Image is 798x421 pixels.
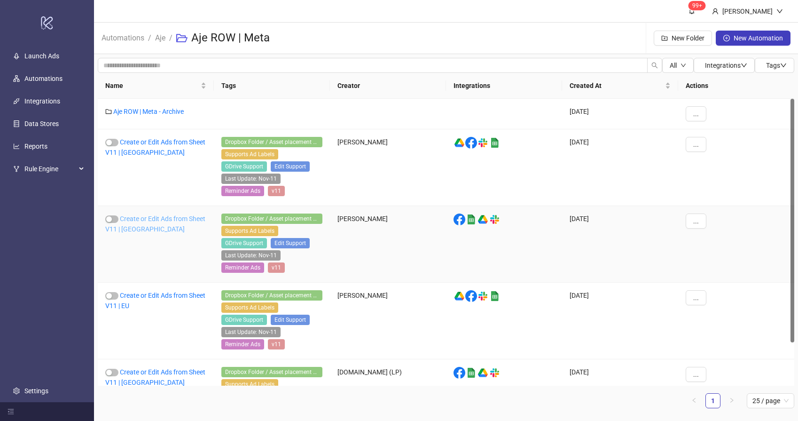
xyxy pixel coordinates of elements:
span: Last Update: Nov-11 [221,174,281,184]
button: ... [686,367,706,382]
span: Dropbox Folder / Asset placement detection [221,367,322,377]
span: ... [693,110,699,118]
button: Alldown [662,58,694,73]
span: v11 [268,186,285,196]
button: ... [686,137,706,152]
span: Last Update: Nov-11 [221,327,281,337]
span: search [651,62,658,69]
th: Created At [562,73,678,99]
span: ... [693,217,699,225]
span: Created At [570,80,663,91]
li: Next Page [724,393,739,408]
li: Previous Page [687,393,702,408]
span: fork [13,166,20,172]
span: Tags [766,62,787,69]
li: / [169,23,172,53]
span: user [712,8,719,15]
span: Dropbox Folder / Asset placement detection [221,137,322,147]
span: Reminder Ads [221,339,264,350]
div: [PERSON_NAME] [330,206,446,283]
button: Tagsdown [755,58,794,73]
th: Actions [678,73,794,99]
div: [PERSON_NAME] [330,283,446,359]
span: ... [693,141,699,148]
h3: Aje ROW | Meta [191,31,270,46]
span: Reminder Ads [221,186,264,196]
span: left [691,397,697,403]
a: Aje ROW | Meta - Archive [113,108,184,115]
span: 25 / page [752,394,789,408]
span: Dropbox Folder / Asset placement detection [221,290,322,301]
button: right [724,393,739,408]
a: 1 [706,394,720,408]
span: v11 [268,339,285,350]
div: [DATE] [562,283,678,359]
span: Reminder Ads [221,262,264,273]
th: Tags [214,73,330,99]
a: Create or Edit Ads from Sheet V11 | [GEOGRAPHIC_DATA] [105,138,205,156]
a: Settings [24,387,48,395]
span: GDrive Support [221,238,267,248]
span: Edit Support [271,238,310,248]
span: ... [693,294,699,302]
li: 1 [705,393,720,408]
span: folder-open [176,32,188,44]
span: down [681,63,686,68]
span: Name [105,80,199,91]
a: Data Stores [24,120,59,127]
sup: 1567 [688,1,706,10]
button: ... [686,214,706,229]
button: Integrationsdown [694,58,755,73]
span: GDrive Support [221,315,267,325]
span: Supports Ad Labels [221,226,278,236]
button: left [687,393,702,408]
a: Create or Edit Ads from Sheet V11 | [GEOGRAPHIC_DATA] [105,215,205,233]
th: Creator [330,73,446,99]
a: Automations [24,75,63,82]
span: Edit Support [271,315,310,325]
span: Integrations [705,62,747,69]
div: [DATE] [562,206,678,283]
span: Rule Engine [24,159,76,178]
div: [PERSON_NAME] [330,129,446,206]
a: Create or Edit Ads from Sheet V11 | EU [105,292,205,310]
span: All [670,62,677,69]
div: [PERSON_NAME] [719,6,776,16]
span: v11 [268,262,285,273]
button: ... [686,290,706,305]
span: New Folder [672,34,704,42]
a: Integrations [24,97,60,105]
a: Launch Ads [24,52,59,60]
a: Create or Edit Ads from Sheet V11 | [GEOGRAPHIC_DATA] [105,368,205,386]
div: [DATE] [562,99,678,129]
a: Aje [153,32,167,42]
span: plus-circle [723,35,730,41]
div: [DATE] [562,129,678,206]
li: / [148,23,151,53]
button: New Folder [654,31,712,46]
span: ... [693,371,699,378]
button: New Automation [716,31,790,46]
span: Edit Support [271,161,310,172]
span: bell [688,8,695,14]
button: ... [686,106,706,121]
a: Automations [100,32,146,42]
span: down [741,62,747,69]
a: Reports [24,143,47,150]
span: Supports Ad Labels [221,149,278,159]
th: Name [98,73,214,99]
span: Supports Ad Labels [221,302,278,313]
span: GDrive Support [221,161,267,172]
span: Last Update: Nov-11 [221,250,281,261]
span: down [776,8,783,15]
span: Supports Ad Labels [221,379,278,389]
span: folder-add [661,35,668,41]
span: menu-fold [8,408,14,415]
span: Dropbox Folder / Asset placement detection [221,214,322,224]
div: Page Size [747,393,794,408]
span: New Automation [734,34,783,42]
th: Integrations [446,73,562,99]
span: down [780,62,787,69]
span: folder [105,108,112,115]
span: right [729,397,735,403]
